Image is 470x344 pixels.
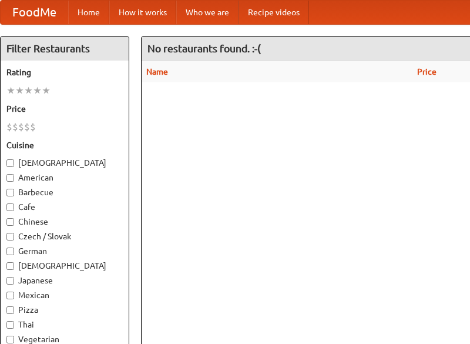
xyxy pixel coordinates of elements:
li: $ [30,121,36,133]
li: $ [24,121,30,133]
input: Pizza [6,306,14,314]
h5: Cuisine [6,139,123,151]
input: [DEMOGRAPHIC_DATA] [6,159,14,167]
label: Mexican [6,289,123,301]
label: Pizza [6,304,123,316]
input: Chinese [6,218,14,226]
li: ★ [15,84,24,97]
label: Czech / Slovak [6,231,123,242]
li: $ [12,121,18,133]
input: Czech / Slovak [6,233,14,241]
label: American [6,172,123,183]
input: Barbecue [6,189,14,196]
a: Price [417,67,437,76]
a: How it works [109,1,176,24]
h4: Filter Restaurants [1,37,129,61]
li: ★ [6,84,15,97]
li: ★ [33,84,42,97]
input: [DEMOGRAPHIC_DATA] [6,262,14,270]
label: German [6,245,123,257]
input: Cafe [6,203,14,211]
li: $ [6,121,12,133]
label: Cafe [6,201,123,213]
label: [DEMOGRAPHIC_DATA] [6,260,123,272]
input: Thai [6,321,14,329]
h5: Price [6,103,123,115]
li: ★ [42,84,51,97]
label: Barbecue [6,186,123,198]
a: Who we are [176,1,239,24]
a: Home [68,1,109,24]
li: $ [18,121,24,133]
h5: Rating [6,66,123,78]
input: German [6,248,14,255]
input: Japanese [6,277,14,285]
input: Vegetarian [6,336,14,343]
input: Mexican [6,292,14,299]
label: [DEMOGRAPHIC_DATA] [6,157,123,169]
ng-pluralize: No restaurants found. :-( [147,43,261,54]
li: ★ [24,84,33,97]
label: Thai [6,319,123,330]
a: Recipe videos [239,1,309,24]
label: Japanese [6,275,123,286]
a: Name [146,67,168,76]
label: Chinese [6,216,123,228]
a: FoodMe [1,1,68,24]
input: American [6,174,14,182]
